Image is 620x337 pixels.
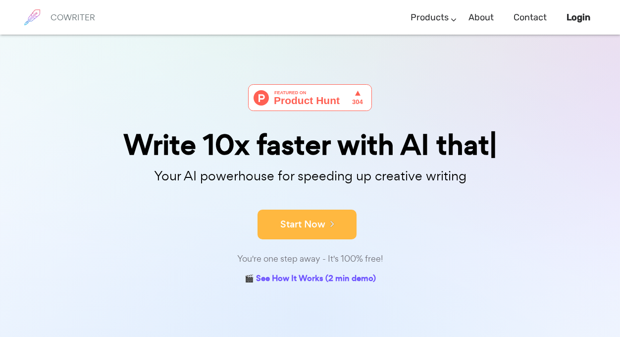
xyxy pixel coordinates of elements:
[411,3,449,32] a: Products
[468,3,494,32] a: About
[245,272,376,287] a: 🎬 See How It Works (2 min demo)
[567,12,590,23] b: Login
[62,166,558,187] p: Your AI powerhouse for speeding up creative writing
[62,252,558,266] div: You're one step away - It's 100% free!
[567,3,590,32] a: Login
[248,84,372,111] img: Cowriter - Your AI buddy for speeding up creative writing | Product Hunt
[51,13,95,22] h6: COWRITER
[258,210,357,239] button: Start Now
[20,5,45,30] img: brand logo
[62,131,558,159] div: Write 10x faster with AI that
[514,3,547,32] a: Contact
